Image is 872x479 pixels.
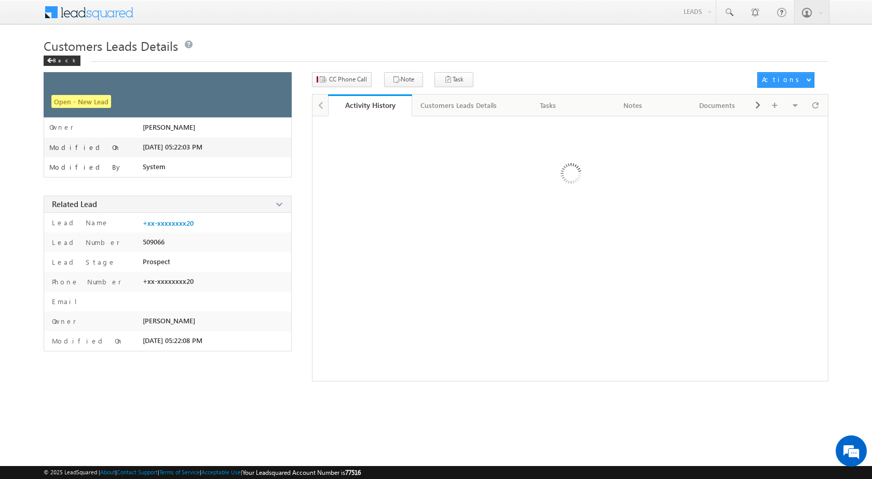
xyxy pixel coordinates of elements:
[143,238,165,246] span: 509066
[44,37,178,54] span: Customers Leads Details
[506,94,591,116] a: Tasks
[384,72,423,87] button: Note
[143,317,195,325] span: [PERSON_NAME]
[49,297,85,306] label: Email
[514,99,581,112] div: Tasks
[757,72,814,88] button: Actions
[684,99,751,112] div: Documents
[412,94,506,116] a: Customers Leads Details
[599,99,666,112] div: Notes
[49,218,109,227] label: Lead Name
[49,317,76,326] label: Owner
[49,163,122,171] label: Modified By
[328,94,413,116] a: Activity History
[201,469,241,475] a: Acceptable Use
[516,121,624,229] img: Loading ...
[143,219,194,227] a: +xx-xxxxxxxx20
[143,143,202,151] span: [DATE] 05:22:03 PM
[420,99,497,112] div: Customers Leads Details
[143,277,194,285] span: +xx-xxxxxxxx20
[49,257,116,267] label: Lead Stage
[143,336,202,345] span: [DATE] 05:22:08 PM
[100,469,115,475] a: About
[591,94,675,116] a: Notes
[329,75,367,84] span: CC Phone Call
[675,94,760,116] a: Documents
[49,277,121,286] label: Phone Number
[143,257,170,266] span: Prospect
[51,95,111,108] span: Open - New Lead
[434,72,473,87] button: Task
[143,123,195,131] span: [PERSON_NAME]
[49,238,120,247] label: Lead Number
[44,56,80,66] div: Back
[159,469,200,475] a: Terms of Service
[312,72,372,87] button: CC Phone Call
[49,143,121,152] label: Modified On
[762,75,803,84] div: Actions
[336,100,405,110] div: Activity History
[117,469,158,475] a: Contact Support
[52,199,97,209] span: Related Lead
[49,123,74,131] label: Owner
[143,162,166,171] span: System
[49,336,124,346] label: Modified On
[44,468,361,477] span: © 2025 LeadSquared | | | | |
[345,469,361,476] span: 77516
[242,469,361,476] span: Your Leadsquared Account Number is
